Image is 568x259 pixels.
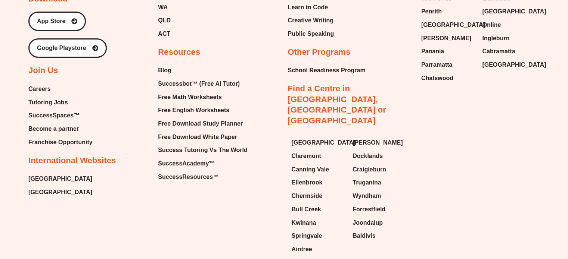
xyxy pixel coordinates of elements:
a: Wyndham [353,190,406,202]
a: Free Math Worksheets [158,92,247,103]
h2: Resources [158,47,200,58]
a: [GEOGRAPHIC_DATA] [28,173,92,184]
span: Ellenbrook [292,177,323,188]
a: Blog [158,65,247,76]
a: [GEOGRAPHIC_DATA] [292,137,345,148]
a: Ellenbrook [292,177,345,188]
a: [PERSON_NAME] [353,137,406,148]
span: Forrestfield [353,204,385,215]
a: [GEOGRAPHIC_DATA] [482,6,536,17]
a: Docklands [353,151,406,162]
span: Online [482,19,501,31]
a: Truganina [353,177,406,188]
a: [GEOGRAPHIC_DATA] [482,59,536,70]
a: [GEOGRAPHIC_DATA] [421,19,475,31]
span: Free Download White Paper [158,132,237,143]
a: Springvale [292,230,345,241]
a: Chatswood [421,73,475,84]
span: App Store [37,18,65,24]
span: Baldivis [353,230,375,241]
a: ACT [158,28,222,40]
span: Penrith [421,6,442,17]
h2: Join Us [28,65,58,76]
a: SuccessResources™ [158,171,247,183]
a: Tutoring Jobs [28,97,93,108]
span: Free Math Worksheets [158,92,221,103]
span: [PERSON_NAME] [421,33,471,44]
a: Parramatta [421,59,475,70]
a: Baldivis [353,230,406,241]
a: Penrith [421,6,475,17]
span: WA [158,2,168,13]
span: [PERSON_NAME] [353,137,403,148]
a: Ingleburn [482,33,536,44]
a: Free Download Study Planner [158,118,247,129]
a: Canning Vale [292,164,345,175]
span: [GEOGRAPHIC_DATA] [421,19,485,31]
span: Joondalup [353,217,383,228]
a: Find a Centre in [GEOGRAPHIC_DATA], [GEOGRAPHIC_DATA] or [GEOGRAPHIC_DATA] [288,84,386,125]
span: Cabramatta [482,46,515,57]
a: Franchise Opportunity [28,137,93,148]
a: App Store [28,12,86,31]
h2: Other Programs [288,47,351,58]
span: Wyndham [353,190,381,202]
iframe: Chat Widget [444,175,568,259]
a: Craigieburn [353,164,406,175]
a: Google Playstore [28,38,107,58]
a: Careers [28,83,93,95]
a: Creative Writing [288,15,334,26]
a: Free Download White Paper [158,132,247,143]
a: Online [482,19,536,31]
span: Kwinana [292,217,316,228]
a: Claremont [292,151,345,162]
a: Kwinana [292,217,345,228]
a: Joondalup [353,217,406,228]
a: QLD [158,15,222,26]
a: Free English Worksheets [158,105,247,116]
span: Panania [421,46,444,57]
span: ACT [158,28,170,40]
span: Chermside [292,190,323,202]
span: School Readiness Program [288,65,366,76]
span: [GEOGRAPHIC_DATA] [292,137,356,148]
span: Chatswood [421,73,453,84]
h2: International Websites [28,155,116,166]
span: Tutoring Jobs [28,97,68,108]
a: WA [158,2,222,13]
a: Forrestfield [353,204,406,215]
span: Public Speaking [288,28,334,40]
a: Success Tutoring Vs The World [158,145,247,156]
a: Aintree [292,244,345,255]
a: Successbot™ (Free AI Tutor) [158,78,247,89]
span: SuccessResources™ [158,171,219,183]
span: Creative Writing [288,15,333,26]
span: Bull Creek [292,204,321,215]
span: Docklands [353,151,383,162]
a: [GEOGRAPHIC_DATA] [28,187,92,198]
span: SuccessSpaces™ [28,110,80,121]
span: Google Playstore [37,45,86,51]
a: Cabramatta [482,46,536,57]
a: [PERSON_NAME] [421,33,475,44]
a: Learn to Code [288,2,334,13]
a: Panania [421,46,475,57]
span: Blog [158,65,171,76]
span: Aintree [292,244,312,255]
span: Free Download Study Planner [158,118,243,129]
span: [GEOGRAPHIC_DATA] [482,59,546,70]
a: Bull Creek [292,204,345,215]
a: Become a partner [28,123,93,135]
span: Become a partner [28,123,79,135]
span: Ingleburn [482,33,509,44]
span: Canning Vale [292,164,329,175]
span: Successbot™ (Free AI Tutor) [158,78,240,89]
span: Parramatta [421,59,453,70]
a: SuccessSpaces™ [28,110,93,121]
span: [GEOGRAPHIC_DATA] [482,6,546,17]
a: Chermside [292,190,345,202]
span: SuccessAcademy™ [158,158,215,169]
